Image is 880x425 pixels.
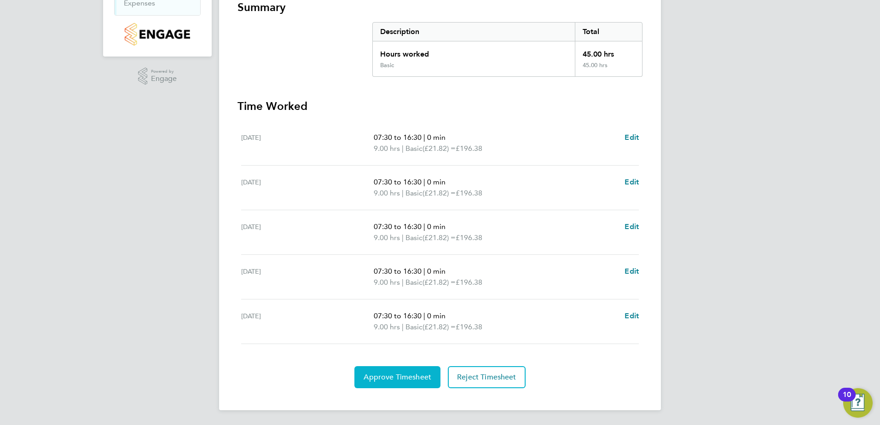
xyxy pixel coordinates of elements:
div: Total [575,23,642,41]
span: | [423,133,425,142]
span: Engage [151,75,177,83]
span: 9.00 hrs [374,189,400,197]
span: Edit [625,267,639,276]
a: Edit [625,310,639,322]
span: 9.00 hrs [374,233,400,242]
span: 0 min [427,222,446,231]
div: Hours worked [373,41,575,62]
div: 45.00 hrs [575,41,642,62]
span: Basic [405,188,423,199]
span: Edit [625,311,639,320]
span: Basic [405,277,423,288]
a: Go to home page [114,23,201,46]
a: Edit [625,177,639,188]
span: Powered by [151,68,177,75]
div: [DATE] [241,221,374,243]
span: | [402,278,404,287]
span: Reject Timesheet [457,373,516,382]
span: Basic [405,322,423,333]
span: | [423,267,425,276]
span: (£21.82) = [423,189,456,197]
span: 0 min [427,267,446,276]
span: Basic [405,143,423,154]
span: £196.38 [456,322,482,331]
span: 0 min [427,311,446,320]
span: 9.00 hrs [374,144,400,153]
div: Basic [380,62,394,69]
span: 07:30 to 16:30 [374,178,422,186]
span: £196.38 [456,189,482,197]
span: Edit [625,133,639,142]
span: 07:30 to 16:30 [374,222,422,231]
span: | [402,144,404,153]
span: 0 min [427,178,446,186]
button: Open Resource Center, 10 new notifications [843,388,873,418]
button: Approve Timesheet [354,366,440,388]
span: | [423,311,425,320]
span: (£21.82) = [423,233,456,242]
span: | [402,322,404,331]
span: 07:30 to 16:30 [374,311,422,320]
div: [DATE] [241,177,374,199]
h3: Time Worked [237,99,643,114]
span: 07:30 to 16:30 [374,267,422,276]
div: [DATE] [241,266,374,288]
span: 07:30 to 16:30 [374,133,422,142]
a: Edit [625,132,639,143]
a: Edit [625,266,639,277]
span: Edit [625,178,639,186]
span: | [402,233,404,242]
a: Powered byEngage [138,68,177,85]
span: (£21.82) = [423,144,456,153]
div: [DATE] [241,132,374,154]
div: [DATE] [241,310,374,333]
span: £196.38 [456,233,482,242]
span: Approve Timesheet [364,373,431,382]
span: | [423,222,425,231]
span: £196.38 [456,144,482,153]
span: Basic [405,232,423,243]
span: | [423,178,425,186]
span: £196.38 [456,278,482,287]
span: (£21.82) = [423,322,456,331]
button: Reject Timesheet [448,366,526,388]
div: Description [373,23,575,41]
span: (£21.82) = [423,278,456,287]
span: 9.00 hrs [374,322,400,331]
span: Edit [625,222,639,231]
div: 10 [843,395,851,407]
div: Summary [372,22,643,77]
span: | [402,189,404,197]
span: 9.00 hrs [374,278,400,287]
span: 0 min [427,133,446,142]
img: countryside-properties-logo-retina.png [125,23,190,46]
a: Edit [625,221,639,232]
div: 45.00 hrs [575,62,642,76]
